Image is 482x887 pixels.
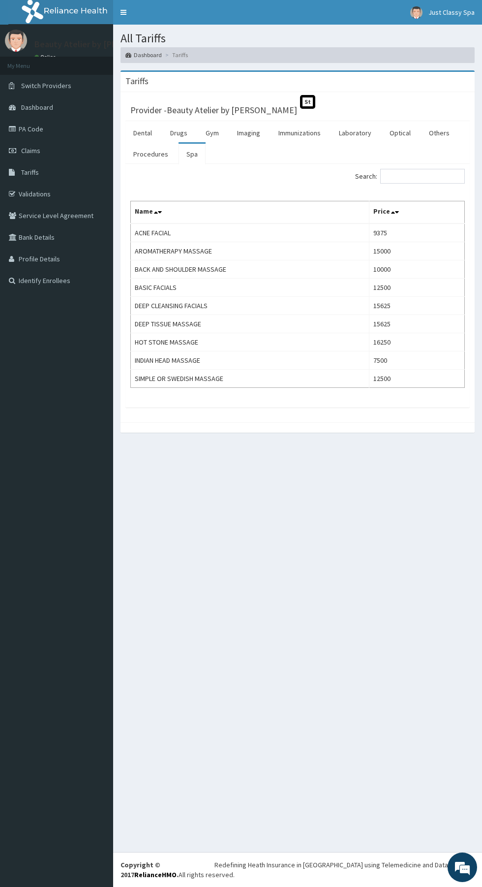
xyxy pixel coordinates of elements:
h1: All Tariffs [120,32,475,45]
img: User Image [5,30,27,52]
a: RelianceHMO [134,870,177,879]
input: Search: [380,169,465,184]
a: Drugs [162,123,195,143]
label: Search: [355,169,465,184]
span: Dashboard [21,103,53,112]
td: DEEP TISSUE MASSAGE [131,315,369,333]
td: 7500 [369,351,465,369]
div: Redefining Heath Insurance in [GEOGRAPHIC_DATA] using Telemedicine and Data Science! [214,860,475,870]
td: HOT STONE MASSAGE [131,333,369,351]
td: INDIAN HEAD MASSAGE [131,351,369,369]
div: Minimize live chat window [161,5,185,29]
a: Gym [198,123,227,143]
a: Dashboard [125,51,162,59]
td: 12500 [369,278,465,296]
img: d_794563401_company_1708531726252_794563401 [18,49,40,74]
td: DEEP CLEANSING FACIALS [131,296,369,315]
td: 12500 [369,369,465,387]
td: AROMATHERAPY MASSAGE [131,242,369,260]
td: 15625 [369,296,465,315]
strong: Copyright © 2017 . [120,860,179,879]
td: BASIC FACIALS [131,278,369,296]
td: 9375 [369,223,465,242]
td: 15625 [369,315,465,333]
td: 16250 [369,333,465,351]
td: 10000 [369,260,465,278]
a: Online [34,54,58,61]
span: Just Classy Spa [428,8,475,17]
h3: Tariffs [125,77,149,86]
a: Dental [125,123,160,143]
a: Procedures [125,144,176,164]
a: Laboratory [331,123,379,143]
th: Price [369,201,465,223]
li: Tariffs [163,51,188,59]
a: Others [421,123,457,143]
span: Switch Providers [21,81,71,90]
textarea: Type your message and hit 'Enter' [5,269,187,303]
td: ACNE FACIAL [131,223,369,242]
td: 15000 [369,242,465,260]
a: Immunizations [271,123,329,143]
span: Claims [21,146,40,155]
td: BACK AND SHOULDER MASSAGE [131,260,369,278]
div: Chat with us now [51,55,165,68]
footer: All rights reserved. [113,852,482,887]
span: We're online! [57,124,136,223]
span: St [300,95,315,108]
span: Tariffs [21,168,39,177]
th: Name [131,201,369,223]
h3: Provider - Beauty Atelier by [PERSON_NAME] [130,106,297,115]
a: Optical [382,123,419,143]
p: Beauty Atelier by [PERSON_NAME] [34,40,168,49]
a: Spa [179,144,206,164]
td: SIMPLE OR SWEDISH MASSAGE [131,369,369,387]
img: User Image [410,6,422,19]
a: Imaging [229,123,268,143]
